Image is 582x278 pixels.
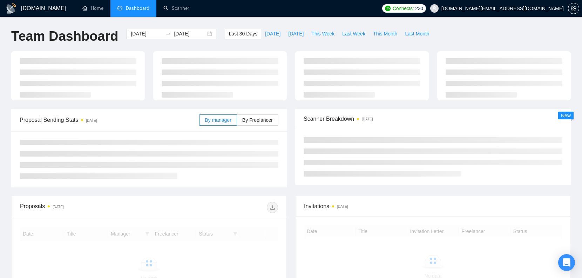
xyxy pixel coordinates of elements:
span: Invitations [304,202,562,211]
span: Last Week [342,30,365,38]
input: Start date [131,30,163,38]
button: Last Week [338,28,369,39]
a: setting [568,6,579,11]
button: [DATE] [284,28,307,39]
time: [DATE] [337,205,348,208]
span: By Freelancer [242,117,273,123]
img: logo [6,3,17,14]
span: New [561,113,571,118]
button: setting [568,3,579,14]
span: [DATE] [288,30,304,38]
img: upwork-logo.png [385,6,391,11]
h1: Team Dashboard [11,28,118,45]
span: swap-right [165,31,171,37]
div: Open Intercom Messenger [558,254,575,271]
span: Last 30 Days [229,30,257,38]
span: user [432,6,437,11]
span: dashboard [117,6,122,11]
span: Dashboard [126,5,149,11]
span: [DATE] [265,30,280,38]
time: [DATE] [53,205,63,209]
span: By manager [205,117,231,123]
time: [DATE] [86,119,97,123]
time: [DATE] [362,117,373,121]
span: Connects: [393,5,414,12]
div: Proposals [20,202,149,213]
span: This Month [373,30,397,38]
span: Proposal Sending Stats [20,115,199,124]
span: This Week [311,30,334,38]
span: 230 [415,5,423,12]
span: to [165,31,171,37]
span: Last Month [405,30,429,38]
button: Last Month [401,28,433,39]
span: Scanner Breakdown [304,114,562,123]
button: This Month [369,28,401,39]
button: Last 30 Days [225,28,261,39]
button: This Week [307,28,338,39]
button: [DATE] [261,28,284,39]
a: searchScanner [163,5,189,11]
a: homeHome [82,5,103,11]
input: End date [174,30,206,38]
